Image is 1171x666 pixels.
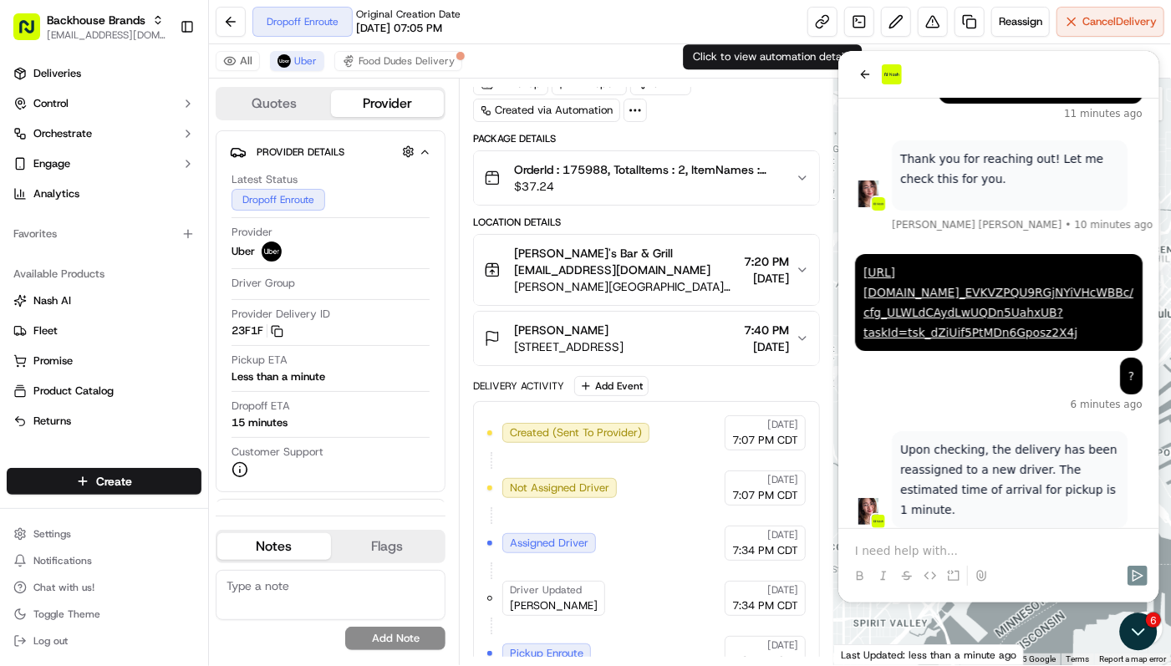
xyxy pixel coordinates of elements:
button: Provider Details [230,138,431,165]
img: uber-new-logo.jpeg [277,54,291,68]
span: Assigned Driver [510,536,588,551]
button: Food Dudes Delivery [334,51,462,71]
button: Returns [7,408,201,435]
button: Nash AI [7,287,201,314]
span: Created (Sent To Provider) [510,425,642,440]
span: Food Dudes Delivery [359,54,455,68]
a: Created via Automation [473,99,620,122]
span: 7:40 PM [744,322,789,338]
span: [STREET_ADDRESS] [514,338,624,355]
span: [DATE] [767,418,798,431]
a: Nash AI [13,293,195,308]
span: Analytics [33,186,79,201]
span: Original Creation Date [356,8,461,21]
span: [DATE] [767,473,798,486]
span: Nash AI [33,293,71,308]
a: Deliveries [7,60,201,87]
button: Provider [331,90,445,117]
a: Terms (opens in new tab) [1066,654,1089,663]
span: Fleet [33,323,58,338]
span: Engage [33,156,70,171]
span: [DATE] [767,583,798,597]
div: Last Updated: less than a minute ago [834,644,1024,665]
button: Uber [270,51,324,71]
span: 7:34 PM CDT [732,543,798,558]
button: Flags [331,533,445,560]
span: 7:34 PM CDT [732,598,798,613]
span: Returns [33,414,71,429]
span: Promise [33,353,73,369]
span: Not Assigned Driver [510,480,609,496]
button: Engage [7,150,201,177]
span: Chat with us! [33,581,94,594]
button: Log out [7,629,201,653]
span: [DATE] [744,338,789,355]
span: [PERSON_NAME][GEOGRAPHIC_DATA][STREET_ADDRESS][GEOGRAPHIC_DATA] [514,278,737,295]
span: OrderId : 175988, TotalItems : 2, ItemNames : Seafood Lindo, [US_STATE] Alambre [514,161,782,178]
div: Package Details [473,132,820,145]
span: 7:20 PM [744,253,789,270]
button: Product Catalog [7,378,201,404]
button: Backhouse Brands [47,12,145,28]
div: Favorites [7,221,201,247]
span: Uber [294,54,317,68]
button: Create [7,468,201,495]
button: Backhouse Brands[EMAIL_ADDRESS][DOMAIN_NAME] [7,7,173,47]
button: All [216,51,260,71]
a: Product Catalog [13,384,195,399]
button: 23F1F [232,323,283,338]
span: Control [33,96,69,111]
span: [DATE] 07:05 PM [356,21,442,36]
span: Pickup Enroute [510,646,583,661]
img: food_dudes.png [342,54,355,68]
span: Dropoff ETA [232,399,290,414]
span: Pickup ETA [232,353,288,368]
a: Report a map error [1099,654,1166,663]
button: Toggle Theme [7,602,201,626]
div: Available Products [7,261,201,287]
a: Analytics [7,180,201,207]
span: 7:07 PM CDT [732,433,798,448]
div: Less than a minute [232,369,325,384]
span: Toggle Theme [33,608,100,621]
button: Fleet [7,318,201,344]
span: Uber [232,244,255,259]
span: Notifications [33,554,92,567]
div: 15 minutes [232,415,288,430]
span: Provider Delivery ID [232,307,330,322]
span: 7:07 PM CDT [732,488,798,503]
span: [DATE] [744,270,789,287]
span: Provider [232,225,272,240]
span: [EMAIL_ADDRESS][DOMAIN_NAME] [47,28,166,42]
button: Quotes [217,90,331,117]
span: Create [96,473,132,490]
button: Control [7,90,201,117]
div: Delivery Activity [473,379,564,393]
button: Chat with us! [7,576,201,599]
span: Orchestrate [33,126,92,141]
span: Deliveries [33,66,81,81]
a: Open this area in Google Maps (opens a new window) [838,643,894,665]
button: Reassign [991,7,1050,37]
img: uber-new-logo.jpeg [262,241,282,262]
button: Promise [7,348,201,374]
a: Promise [13,353,195,369]
span: Latest Status [232,172,298,187]
button: Orchestrate [7,120,201,147]
button: OrderId : 175988, TotalItems : 2, ItemNames : Seafood Lindo, [US_STATE] Alambre$37.24 [474,151,819,205]
span: Driver Updated [510,583,582,597]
